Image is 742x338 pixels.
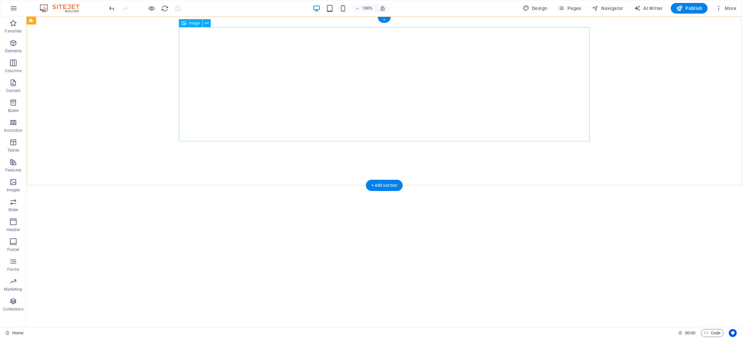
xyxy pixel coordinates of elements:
p: Boxes [8,108,19,113]
h6: 100% [362,4,373,12]
p: Collections [3,307,23,312]
span: Design [523,5,548,12]
p: Footer [7,247,19,252]
span: Pages [558,5,581,12]
button: Usercentrics [729,329,737,337]
p: Images [7,187,20,193]
span: Image [189,21,200,25]
p: Favorites [5,28,22,34]
div: + [378,17,391,23]
p: Marketing [4,287,22,292]
div: Design (Ctrl+Alt+Y) [520,3,550,14]
button: Navigator [589,3,626,14]
p: Elements [5,48,22,54]
button: Design [520,3,550,14]
button: 100% [352,4,376,12]
span: Navigator [592,5,623,12]
button: More [713,3,739,14]
div: + Add section [366,180,403,191]
span: 00 00 [685,329,695,337]
p: Forms [7,267,19,272]
p: Columns [5,68,22,73]
p: Accordion [4,128,23,133]
span: More [715,5,736,12]
h6: Session time [678,329,696,337]
button: Publish [671,3,708,14]
p: Tables [7,148,19,153]
p: Header [7,227,20,232]
span: Publish [676,5,702,12]
span: : [690,330,691,335]
i: Undo: Edit headline (Ctrl+Z) [108,5,116,12]
button: undo [108,4,116,12]
button: Code [701,329,723,337]
span: AI Writer [634,5,663,12]
img: Editor Logo [38,4,88,12]
p: Features [5,168,21,173]
i: On resize automatically adjust zoom level to fit chosen device. [380,5,386,11]
p: Slider [8,207,19,213]
button: Pages [555,3,584,14]
button: AI Writer [631,3,665,14]
a: Click to cancel selection. Double-click to open Pages [5,329,24,337]
span: Code [704,329,720,337]
p: Content [6,88,21,93]
button: reload [161,4,169,12]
